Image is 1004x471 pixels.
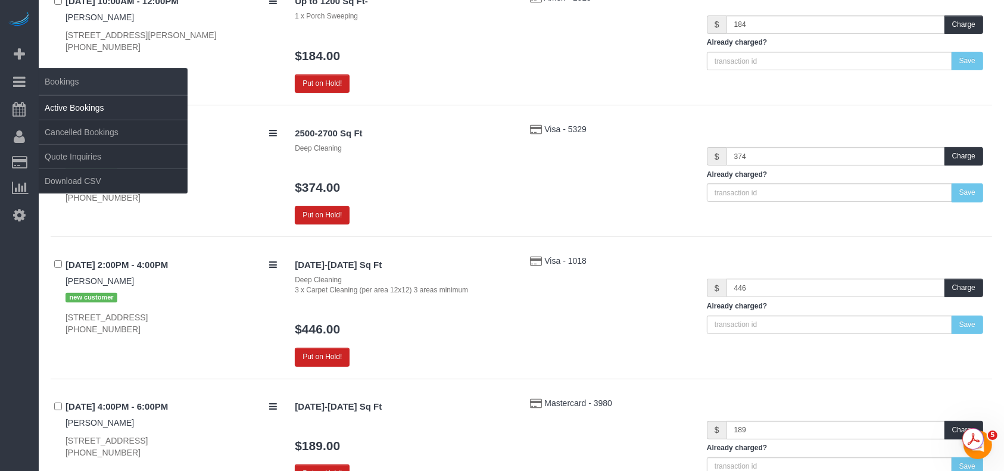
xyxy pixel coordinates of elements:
div: 3 x Carpet Cleaning (per area 12x12) 3 areas minimum [295,285,512,295]
div: Deep Cleaning [295,275,512,285]
a: Active Bookings [39,96,188,120]
a: [PERSON_NAME] [66,418,134,428]
img: Automaid Logo [7,12,31,29]
span: new customer [66,293,117,302]
div: [STREET_ADDRESS][PERSON_NAME] [PHONE_NUMBER] [66,29,277,53]
button: Charge [944,279,983,297]
a: Visa - 5329 [544,124,587,134]
button: Charge [944,421,983,439]
span: $ [707,147,727,166]
button: Put on Hold! [295,74,350,93]
button: Charge [944,147,983,166]
span: Bookings [39,68,188,95]
a: $189.00 [295,439,340,453]
h4: 2500-2700 Sq Ft [295,129,512,139]
div: Tags [66,287,277,305]
div: [STREET_ADDRESS] [PHONE_NUMBER] [66,435,277,458]
input: transaction id [707,52,952,70]
div: [STREET_ADDRESS] [PHONE_NUMBER] [66,311,277,335]
h5: Already charged? [707,444,983,452]
a: $446.00 [295,322,340,336]
button: Charge [944,15,983,34]
button: Put on Hold! [295,206,350,224]
span: $ [707,279,727,297]
h5: Already charged? [707,39,983,46]
h4: [DATE]-[DATE] Sq Ft [295,260,512,270]
input: transaction id [707,316,952,334]
div: 1 x Porch Sweeping [295,11,512,21]
a: Cancelled Bookings [39,120,188,144]
a: [PERSON_NAME] [66,13,134,22]
a: Download CSV [39,169,188,193]
a: Mastercard - 3980 [544,398,612,408]
h4: [DATE] 4:00PM - 6:00PM [66,402,277,412]
span: $ [707,15,727,34]
a: Visa - 1018 [544,256,587,266]
span: $ [707,421,727,439]
h4: [DATE] 2:00PM - 4:00PM [66,260,277,270]
h5: Already charged? [707,302,983,310]
a: Quote Inquiries [39,145,188,169]
h5: Already charged? [707,171,983,179]
a: $374.00 [295,180,340,194]
div: Deep Cleaning [295,144,512,154]
a: [PERSON_NAME] [66,276,134,286]
h4: [DATE]-[DATE] Sq Ft [295,402,512,412]
input: transaction id [707,183,952,202]
ul: Bookings [39,95,188,194]
a: $184.00 [295,49,340,63]
button: Put on Hold! [295,348,350,366]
